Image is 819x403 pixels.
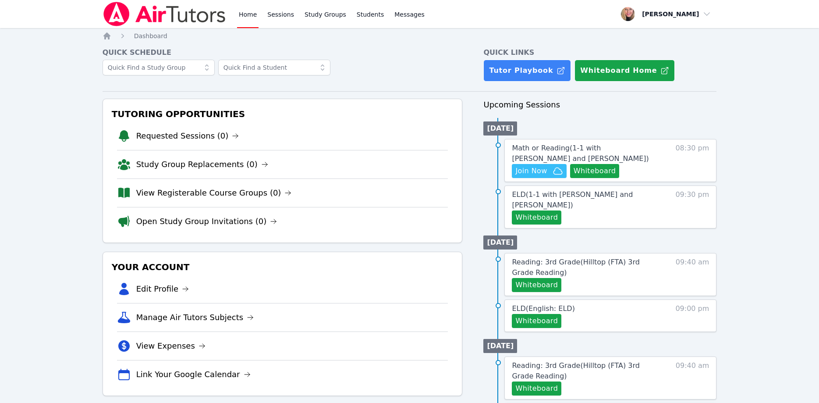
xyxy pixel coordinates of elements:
span: Reading: 3rd Grade ( Hilltop (FTA) 3rd Grade Reading ) [512,361,639,380]
a: Reading: 3rd Grade(Hilltop (FTA) 3rd Grade Reading) [512,257,659,278]
h3: Upcoming Sessions [483,99,716,111]
li: [DATE] [483,121,517,136]
span: Messages [394,10,425,19]
button: Join Now [512,164,566,178]
span: Reading: 3rd Grade ( Hilltop (FTA) 3rd Grade Reading ) [512,258,639,277]
nav: Breadcrumb [103,32,717,40]
h4: Quick Schedule [103,47,463,58]
a: Dashboard [134,32,167,40]
a: View Registerable Course Groups (0) [136,187,292,199]
a: Reading: 3rd Grade(Hilltop (FTA) 3rd Grade Reading) [512,360,659,382]
a: Study Group Replacements (0) [136,158,268,171]
span: ELD ( English: ELD ) [512,304,574,313]
li: [DATE] [483,339,517,353]
input: Quick Find a Student [218,60,330,75]
a: ELD(English: ELD) [512,303,574,314]
h3: Tutoring Opportunities [110,106,455,122]
a: Link Your Google Calendar [136,368,251,381]
span: 09:40 am [676,257,709,292]
button: Whiteboard [570,164,620,178]
li: [DATE] [483,235,517,250]
a: Open Study Group Invitations (0) [136,215,277,228]
img: Air Tutors [103,2,227,26]
span: 09:30 pm [675,189,709,225]
span: 09:40 am [676,360,709,396]
a: Tutor Playbook [483,60,571,82]
span: 09:00 pm [675,303,709,328]
span: ELD ( 1-1 with [PERSON_NAME] and [PERSON_NAME] ) [512,190,633,209]
span: Join Now [515,166,547,176]
button: Whiteboard Home [574,60,675,82]
button: Whiteboard [512,314,561,328]
a: Edit Profile [136,283,189,295]
button: Whiteboard [512,382,561,396]
span: Dashboard [134,32,167,39]
span: 08:30 pm [675,143,709,178]
button: Whiteboard [512,278,561,292]
a: Math or Reading(1-1 with [PERSON_NAME] and [PERSON_NAME]) [512,143,659,164]
input: Quick Find a Study Group [103,60,215,75]
a: Requested Sessions (0) [136,130,239,142]
a: Manage Air Tutors Subjects [136,311,254,324]
h4: Quick Links [483,47,716,58]
a: View Expenses [136,340,206,352]
span: Math or Reading ( 1-1 with [PERSON_NAME] and [PERSON_NAME] ) [512,144,649,163]
a: ELD(1-1 with [PERSON_NAME] and [PERSON_NAME]) [512,189,659,210]
button: Whiteboard [512,210,561,225]
h3: Your Account [110,259,455,275]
